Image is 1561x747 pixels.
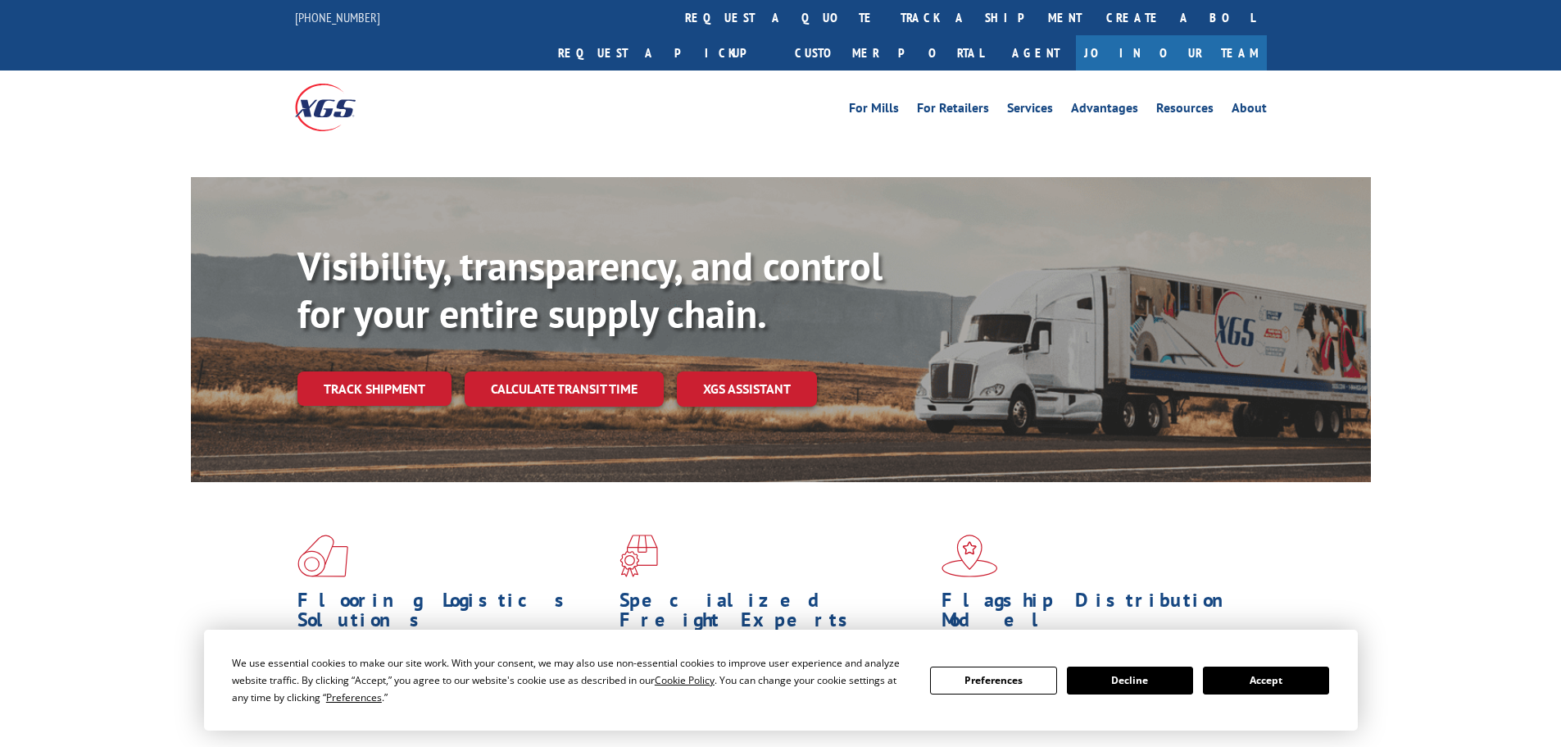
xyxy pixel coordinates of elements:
[849,102,899,120] a: For Mills
[619,590,929,638] h1: Specialized Freight Experts
[1067,667,1193,695] button: Decline
[917,102,989,120] a: For Retailers
[942,590,1251,638] h1: Flagship Distribution Model
[930,667,1056,695] button: Preferences
[295,9,380,25] a: [PHONE_NUMBER]
[942,535,998,577] img: xgs-icon-flagship-distribution-model-red
[297,240,883,339] b: Visibility, transparency, and control for your entire supply chain.
[546,35,783,71] a: Request a pickup
[783,35,996,71] a: Customer Portal
[204,630,1358,731] div: Cookie Consent Prompt
[297,535,348,577] img: xgs-icon-total-supply-chain-intelligence-red
[326,690,382,704] span: Preferences
[465,371,664,407] a: Calculate transit time
[232,654,910,706] div: We use essential cookies to make our site work. With your consent, we may also use non-essential ...
[1071,102,1138,120] a: Advantages
[1203,667,1329,695] button: Accept
[996,35,1076,71] a: Agent
[677,371,817,407] a: XGS ASSISTANT
[619,535,658,577] img: xgs-icon-focused-on-flooring-red
[1232,102,1267,120] a: About
[1007,102,1053,120] a: Services
[1076,35,1267,71] a: Join Our Team
[297,590,607,638] h1: Flooring Logistics Solutions
[1156,102,1214,120] a: Resources
[297,371,452,406] a: Track shipment
[655,673,715,687] span: Cookie Policy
